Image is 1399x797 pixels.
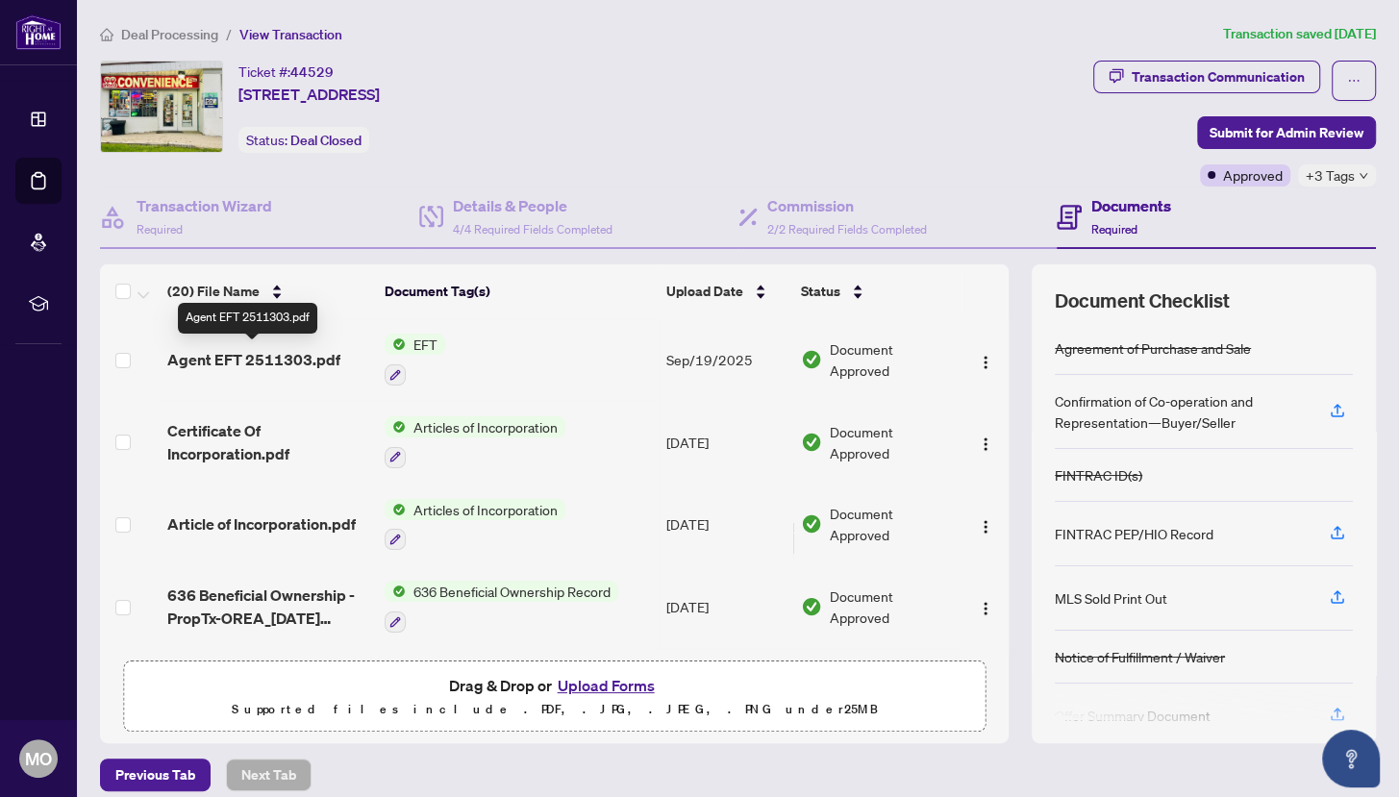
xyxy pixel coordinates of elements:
span: Drag & Drop orUpload FormsSupported files include .PDF, .JPG, .JPEG, .PNG under25MB [124,661,985,733]
span: Document Approved [830,338,954,381]
button: Status Icon636 Beneficial Ownership Record [385,581,618,633]
img: Logo [978,436,993,452]
span: ellipsis [1347,74,1361,87]
div: Agreement of Purchase and Sale [1055,337,1251,359]
span: Document Approved [830,421,954,463]
span: 636 Beneficial Ownership - PropTx-OREA_[DATE] 11_54_04.pdf [167,584,369,630]
img: Logo [978,519,993,535]
img: Document Status [801,432,822,453]
th: Upload Date [659,264,793,318]
span: down [1359,171,1368,181]
button: Status IconArticles of Incorporation [385,416,565,468]
div: Agent EFT 2511303.pdf [178,303,317,334]
td: Sep/19/2025 [659,318,793,401]
span: Articles of Incorporation [406,499,565,520]
span: Document Approved [830,503,954,545]
h4: Documents [1091,194,1171,217]
td: [DATE] [659,484,793,566]
span: Approved [1223,164,1283,186]
span: +3 Tags [1306,164,1355,187]
span: Previous Tab [115,760,195,790]
img: Status Icon [385,499,406,520]
span: MO [25,745,52,772]
img: logo [15,14,62,50]
span: 4/4 Required Fields Completed [453,222,612,237]
article: Transaction saved [DATE] [1223,23,1376,45]
button: Transaction Communication [1093,61,1320,93]
button: Logo [970,427,1001,458]
li: / [226,23,232,45]
img: Status Icon [385,581,406,602]
button: Logo [970,591,1001,622]
span: Required [1091,222,1137,237]
td: [DATE] [659,648,793,731]
div: Transaction Communication [1132,62,1305,92]
span: Articles of Incorporation [406,416,565,437]
img: Status Icon [385,416,406,437]
span: Required [137,222,183,237]
th: (20) File Name [160,264,377,318]
span: 44529 [290,63,334,81]
span: Agent EFT 2511303.pdf [167,348,340,371]
span: Deal Closed [290,132,362,149]
span: 2/2 Required Fields Completed [767,222,927,237]
div: Status: [238,127,369,153]
th: Document Tag(s) [377,264,659,318]
button: Next Tab [226,759,312,791]
div: MLS Sold Print Out [1055,587,1167,609]
h4: Details & People [453,194,612,217]
div: Notice of Fulfillment / Waiver [1055,646,1225,667]
span: Drag & Drop or [449,673,661,698]
button: Previous Tab [100,759,211,791]
span: Status [801,281,840,302]
span: (20) File Name [167,281,260,302]
div: Confirmation of Co-operation and Representation—Buyer/Seller [1055,390,1307,433]
span: Article of Incorporation.pdf [167,512,356,535]
button: Logo [970,344,1001,375]
img: Document Status [801,596,822,617]
img: IMG-E12152474_1.jpg [101,62,222,152]
div: FINTRAC ID(s) [1055,464,1142,486]
button: Upload Forms [552,673,661,698]
span: [STREET_ADDRESS] [238,83,380,106]
h4: Transaction Wizard [137,194,272,217]
span: Submit for Admin Review [1210,117,1363,148]
span: home [100,28,113,41]
button: Status IconArticles of Incorporation [385,499,565,551]
span: Deal Processing [121,26,218,43]
img: Logo [978,355,993,370]
span: Certificate Of Incorporation.pdf [167,419,369,465]
td: [DATE] [659,565,793,648]
button: Submit for Admin Review [1197,116,1376,149]
img: Document Status [801,513,822,535]
button: Open asap [1322,730,1380,787]
td: [DATE] [659,401,793,484]
img: Logo [978,601,993,616]
p: Supported files include .PDF, .JPG, .JPEG, .PNG under 25 MB [136,698,973,721]
div: FINTRAC PEP/HIO Record [1055,523,1213,544]
span: View Transaction [239,26,342,43]
span: Document Approved [830,585,954,628]
img: Document Status [801,349,822,370]
span: Upload Date [666,281,743,302]
th: Status [793,264,962,318]
div: Ticket #: [238,61,334,83]
button: Status IconEFT [385,334,445,386]
img: Status Icon [385,334,406,355]
span: EFT [406,334,445,355]
span: Document Checklist [1055,287,1230,314]
h4: Commission [767,194,927,217]
button: Logo [970,509,1001,539]
span: 636 Beneficial Ownership Record [406,581,618,602]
